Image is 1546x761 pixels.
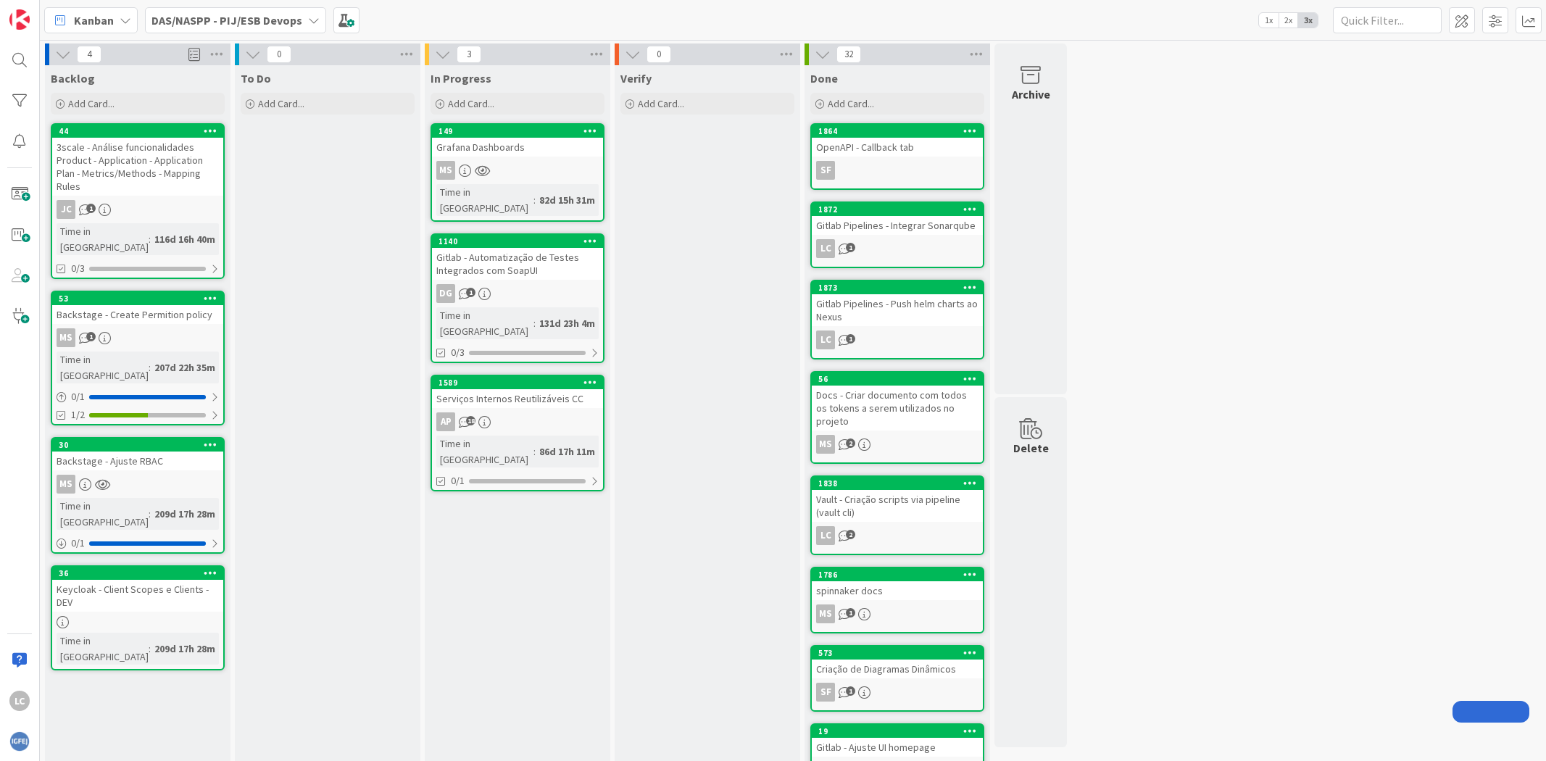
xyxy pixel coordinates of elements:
[536,444,599,459] div: 86d 17h 11m
[812,138,983,157] div: OpenAPI - Callback tab
[812,203,983,216] div: 1872
[52,388,223,406] div: 0/1
[812,216,983,235] div: Gitlab Pipelines - Integrar Sonarqube
[52,452,223,470] div: Backstage - Ajuste RBAC
[436,284,455,303] div: DG
[812,646,983,678] div: 573Criação de Diagramas Dinâmicos
[828,97,874,110] span: Add Card...
[812,330,983,349] div: LC
[536,192,599,208] div: 82d 15h 31m
[810,123,984,190] a: 1864OpenAPI - Callback tabSF
[432,125,603,138] div: 149
[436,184,533,216] div: Time in [GEOGRAPHIC_DATA]
[432,248,603,280] div: Gitlab - Automatização de Testes Integrados com SoapUI
[57,498,149,530] div: Time in [GEOGRAPHIC_DATA]
[432,284,603,303] div: DG
[816,526,835,545] div: LC
[1333,7,1442,33] input: Quick Filter...
[1298,13,1318,28] span: 3x
[59,440,223,450] div: 30
[812,683,983,702] div: SF
[57,200,75,219] div: JC
[436,436,533,467] div: Time in [GEOGRAPHIC_DATA]
[52,125,223,196] div: 443scale - Análise funcionalidades Product - Application - Application Plan - Metrics/Methods - M...
[818,204,983,215] div: 1872
[52,475,223,494] div: MS
[533,444,536,459] span: :
[431,71,491,86] span: In Progress
[59,294,223,304] div: 53
[810,280,984,359] a: 1873Gitlab Pipelines - Push helm charts ao NexusLC
[52,438,223,470] div: 30Backstage - Ajuste RBAC
[151,359,219,375] div: 207d 22h 35m
[812,568,983,600] div: 1786spinnaker docs
[1012,86,1050,103] div: Archive
[74,12,114,29] span: Kanban
[810,371,984,464] a: 56Docs - Criar documento com todos os tokens a serem utilizados no projetoMS
[432,389,603,408] div: Serviços Internos Reutilizáveis CC
[810,567,984,633] a: 1786spinnaker docsMS
[812,203,983,235] div: 1872Gitlab Pipelines - Integrar Sonarqube
[52,567,223,612] div: 36Keycloak - Client Scopes e Clients - DEV
[52,305,223,324] div: Backstage - Create Permition policy
[466,416,475,425] span: 18
[52,328,223,347] div: MS
[52,292,223,305] div: 53
[71,261,85,276] span: 0/3
[52,125,223,138] div: 44
[451,473,465,488] span: 0/1
[816,330,835,349] div: LC
[57,352,149,383] div: Time in [GEOGRAPHIC_DATA]
[647,46,671,63] span: 0
[812,373,983,431] div: 56Docs - Criar documento com todos os tokens a serem utilizados no projeto
[52,534,223,552] div: 0/1
[1013,439,1049,457] div: Delete
[448,97,494,110] span: Add Card...
[812,435,983,454] div: MS
[1279,13,1298,28] span: 2x
[51,71,95,86] span: Backlog
[846,438,855,448] span: 2
[149,506,151,522] span: :
[52,292,223,324] div: 53Backstage - Create Permition policy
[77,46,101,63] span: 4
[836,46,861,63] span: 32
[149,641,151,657] span: :
[812,725,983,757] div: 19Gitlab - Ajuste UI homepage
[431,123,604,222] a: 149Grafana DashboardsMSTime in [GEOGRAPHIC_DATA]:82d 15h 31m
[151,506,219,522] div: 209d 17h 28m
[432,412,603,431] div: AP
[59,126,223,136] div: 44
[432,376,603,389] div: 1589
[151,13,302,28] b: DAS/NASPP - PIJ/ESB Devops
[812,386,983,431] div: Docs - Criar documento com todos os tokens a serem utilizados no projeto
[846,608,855,617] span: 1
[812,281,983,294] div: 1873
[818,374,983,384] div: 56
[52,138,223,196] div: 3scale - Análise funcionalidades Product - Application - Application Plan - Metrics/Methods - Map...
[810,645,984,712] a: 573Criação de Diagramas DinâmicosSF
[86,332,96,341] span: 1
[439,378,603,388] div: 1589
[451,345,465,360] span: 0/3
[52,438,223,452] div: 30
[68,97,115,110] span: Add Card...
[57,328,75,347] div: MS
[431,375,604,491] a: 1589Serviços Internos Reutilizáveis CCAPTime in [GEOGRAPHIC_DATA]:86d 17h 11m0/1
[432,125,603,157] div: 149Grafana Dashboards
[71,407,85,423] span: 1/2
[810,71,838,86] span: Done
[9,731,30,752] img: avatar
[439,236,603,246] div: 1140
[57,633,149,665] div: Time in [GEOGRAPHIC_DATA]
[51,291,225,425] a: 53Backstage - Create Permition policyMSTime in [GEOGRAPHIC_DATA]:207d 22h 35m0/11/2
[816,239,835,258] div: LC
[816,683,835,702] div: SF
[812,373,983,386] div: 56
[818,126,983,136] div: 1864
[241,71,271,86] span: To Do
[818,570,983,580] div: 1786
[57,475,75,494] div: MS
[846,334,855,344] span: 1
[812,490,983,522] div: Vault - Criação scripts via pipeline (vault cli)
